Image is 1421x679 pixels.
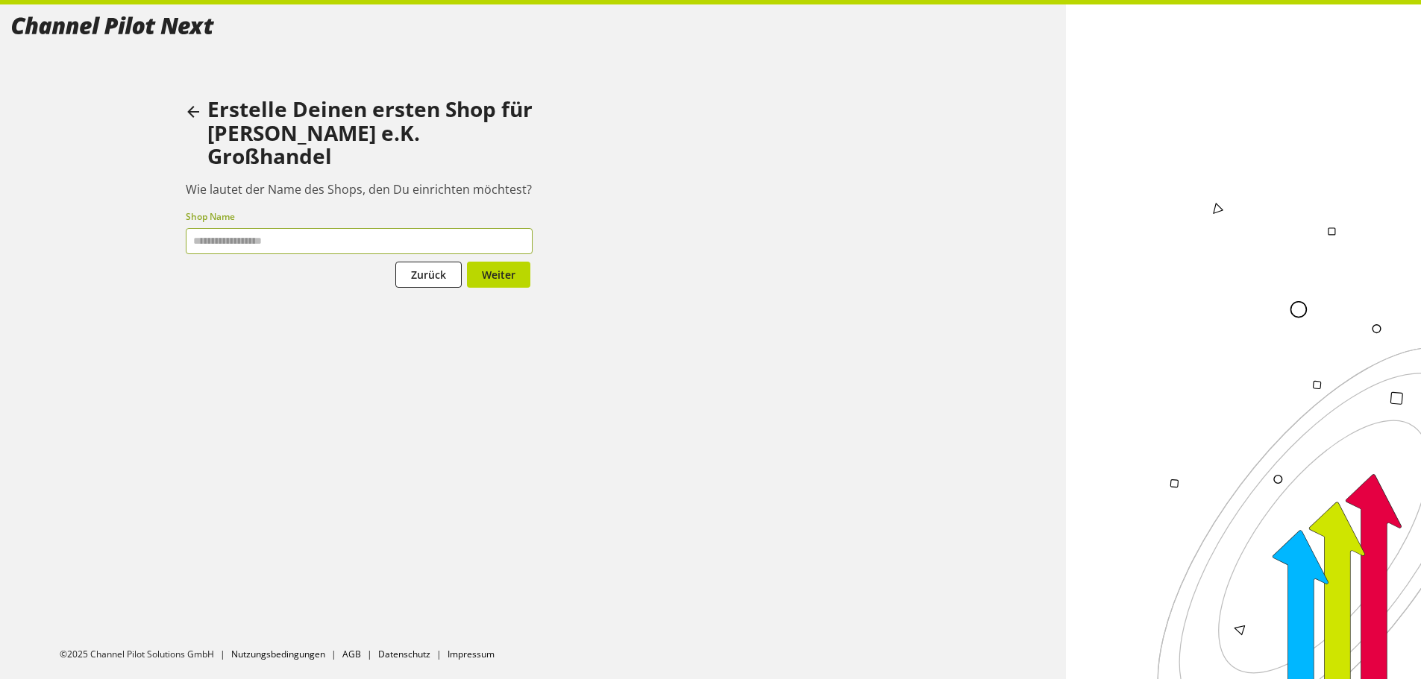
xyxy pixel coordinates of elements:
[378,648,430,660] a: Datenschutz
[207,98,533,168] h1: Erstelle Deinen ersten Shop für [PERSON_NAME] e.K. Großhandel
[448,648,495,660] a: Impressum
[231,648,325,660] a: Nutzungsbedingungen
[482,267,515,282] span: Weiter
[411,267,446,282] span: Zurück
[395,262,462,288] button: Zurück
[467,262,530,288] button: Weiter
[60,648,231,661] li: ©2025 Channel Pilot Solutions GmbH
[342,648,361,660] a: AGB
[186,180,533,198] p: Wie lautet der Name des Shops, den Du einrichten möchtest?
